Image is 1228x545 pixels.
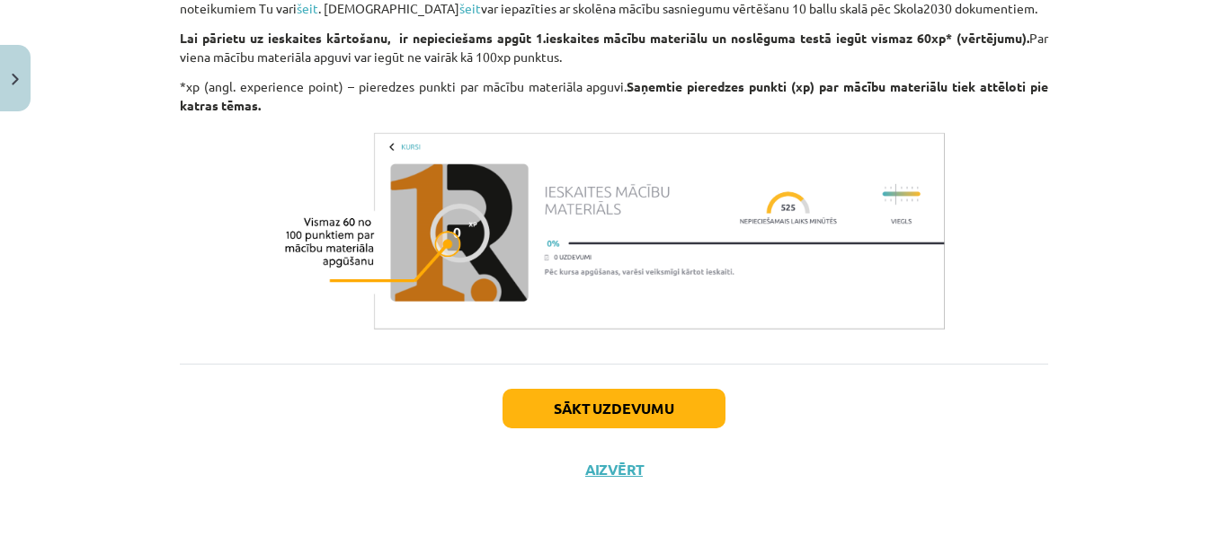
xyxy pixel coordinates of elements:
[180,77,1048,115] p: *xp (angl. experience point) – pieredzes punkti par mācību materiāla apguvi.
[12,74,19,85] img: icon-close-lesson-0947bae3869378f0d4975bcd49f059093ad1ed9edebbc8119c70593378902aed.svg
[180,30,1029,46] strong: Lai pārietu uz ieskaites kārtošanu, ir nepieciešams apgūt 1.ieskaites mācību materiālu un noslēgu...
[503,389,725,428] button: Sākt uzdevumu
[180,29,1048,66] p: Par viena mācību materiāla apguvi var iegūt ne vairāk kā 100xp punktus.
[580,461,648,479] button: Aizvērt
